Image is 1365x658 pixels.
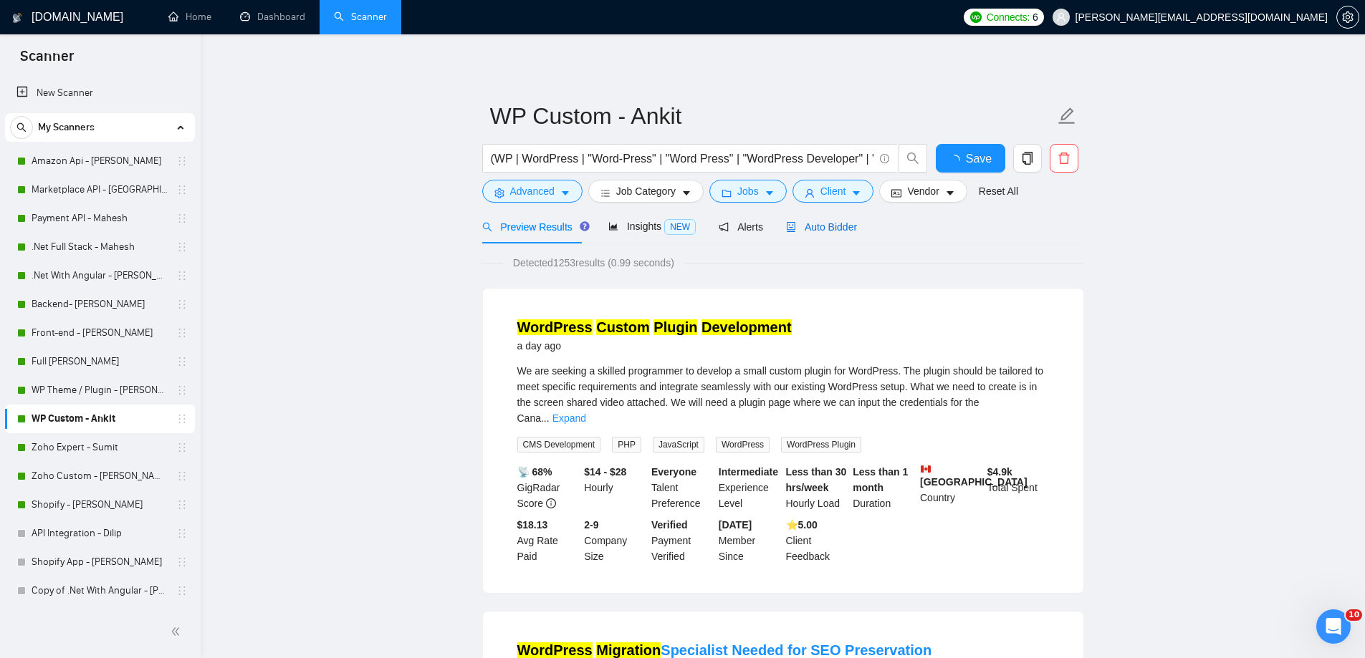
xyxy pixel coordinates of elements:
[786,222,796,232] span: robot
[517,642,593,658] mark: WordPress
[32,490,168,519] a: Shopify - [PERSON_NAME]
[514,464,582,511] div: GigRadar Score
[608,221,618,231] span: area-chart
[176,528,188,539] span: holder
[608,221,696,232] span: Insights
[1316,609,1351,644] iframe: Intercom live chat
[517,466,552,478] b: 📡 68%
[176,184,188,195] span: holder
[945,188,955,198] span: caret-down
[936,144,1005,173] button: Save
[851,188,861,198] span: caret-down
[588,180,704,203] button: barsJob Categorycaret-down
[853,466,908,493] b: Less than 1 month
[719,221,763,233] span: Alerts
[1346,609,1362,621] span: 10
[651,519,688,531] b: Verified
[32,319,168,347] a: Front-end - [PERSON_NAME]
[176,556,188,568] span: holder
[32,433,168,462] a: Zoho Expert - Sumit
[517,642,932,658] a: WordPress MigrationSpecialist Needed for SEO Preservation
[783,464,851,511] div: Hourly Load
[38,113,95,142] span: My Scanners
[979,183,1018,199] a: Reset All
[176,356,188,367] span: holder
[176,155,188,167] span: holder
[32,261,168,290] a: .Net With Angular - [PERSON_NAME]
[32,405,168,433] a: WP Custom - Ankit
[514,517,582,564] div: Avg Rate Paid
[719,466,778,478] b: Intermediate
[722,188,732,198] span: folder
[176,270,188,281] span: holder
[1033,9,1038,25] span: 6
[907,183,939,199] span: Vendor
[987,466,1012,478] b: $ 4.9k
[664,219,696,235] span: NEW
[176,413,188,425] span: holder
[32,147,168,175] a: Amazon Api - [PERSON_NAME]
[596,642,661,658] mark: Migration
[482,221,585,233] span: Preview Results
[880,154,889,163] span: info-circle
[176,241,188,253] span: holder
[176,327,188,339] span: holder
[491,150,873,168] input: Search Freelance Jobs...
[32,290,168,319] a: Backend- [PERSON_NAME]
[985,464,1052,511] div: Total Spent
[32,462,168,490] a: Zoho Custom - [PERSON_NAME]
[494,188,504,198] span: setting
[1050,152,1078,165] span: delete
[1013,144,1042,173] button: copy
[176,499,188,511] span: holder
[805,188,815,198] span: user
[578,220,591,233] div: Tooltip anchor
[32,576,168,605] a: Copy of .Net With Angular - [PERSON_NAME]
[1014,152,1041,165] span: copy
[783,517,851,564] div: Client Feedback
[9,46,85,76] span: Scanner
[1056,12,1066,22] span: user
[917,464,985,511] div: Country
[546,498,556,508] span: info-circle
[653,319,697,335] mark: Plugin
[765,188,775,198] span: caret-down
[11,122,32,132] span: search
[32,519,168,548] a: API Integration - Dilip
[716,517,783,564] div: Member Since
[792,180,874,203] button: userClientcaret-down
[648,464,716,511] div: Talent Preference
[596,319,649,335] mark: Custom
[850,464,917,511] div: Duration
[176,442,188,453] span: holder
[517,363,1049,426] div: We are seeking a skilled programmer to develop a small custom plugin for WordPress. The plugin sh...
[503,255,684,271] span: Detected 1253 results (0.99 seconds)
[716,437,770,453] span: WordPress
[920,464,1028,488] b: [GEOGRAPHIC_DATA]
[517,319,593,335] mark: WordPress
[786,466,847,493] b: Less than 30 hrs/week
[709,180,787,203] button: folderJobscaret-down
[719,519,752,531] b: [DATE]
[653,437,704,453] span: JavaScript
[490,98,1055,134] input: Scanner name...
[176,470,188,482] span: holder
[32,376,168,405] a: WP Theme / Plugin - [PERSON_NAME]
[781,437,861,453] span: WordPress Plugin
[651,466,696,478] b: Everyone
[899,152,926,165] span: search
[786,519,818,531] b: ⭐️ 5.00
[32,347,168,376] a: Full [PERSON_NAME]
[1337,11,1359,23] span: setting
[737,183,759,199] span: Jobs
[584,466,626,478] b: $14 - $28
[5,113,195,605] li: My Scanners
[176,213,188,224] span: holder
[10,116,33,139] button: search
[541,412,550,424] span: ...
[600,188,610,198] span: bars
[176,384,188,396] span: holder
[612,437,641,453] span: PHP
[560,188,570,198] span: caret-down
[949,155,966,166] span: loading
